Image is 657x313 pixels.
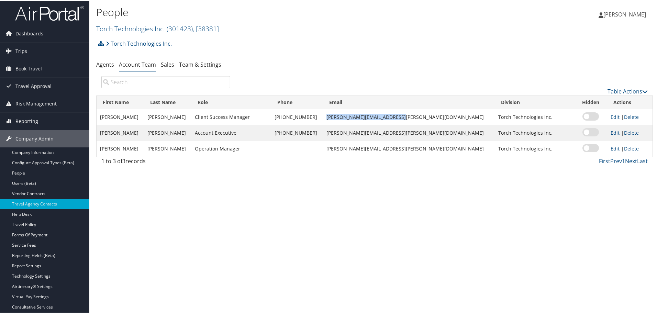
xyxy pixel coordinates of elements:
a: Delete [624,113,639,120]
td: [PERSON_NAME][EMAIL_ADDRESS][PERSON_NAME][DOMAIN_NAME] [323,124,495,140]
a: Torch Technologies Inc. [106,36,172,50]
span: , [ 38381 ] [193,23,219,33]
th: First Name: activate to sort column ascending [97,95,144,109]
td: [PHONE_NUMBER] [271,109,323,124]
a: Torch Technologies Inc. [96,23,219,33]
a: Account Team [119,60,156,68]
span: Company Admin [15,130,54,147]
td: [PERSON_NAME] [97,109,144,124]
span: Dashboards [15,24,43,42]
span: [PERSON_NAME] [603,10,646,18]
h1: People [96,4,467,19]
a: Sales [161,60,174,68]
td: [PERSON_NAME] [144,109,191,124]
td: [PHONE_NUMBER] [271,124,323,140]
th: Division: activate to sort column ascending [495,95,574,109]
th: Email: activate to sort column ascending [323,95,495,109]
td: Operation Manager [191,140,271,156]
a: [PERSON_NAME] [599,3,653,24]
td: | [607,109,653,124]
th: Actions [607,95,653,109]
td: Account Executive [191,124,271,140]
th: Hidden: activate to sort column ascending [574,95,607,109]
a: Next [625,157,637,164]
img: airportal-logo.png [15,4,84,21]
td: [PERSON_NAME] [144,124,191,140]
span: Reporting [15,112,38,129]
a: Delete [624,145,639,151]
a: Delete [624,129,639,135]
span: Travel Approval [15,77,52,94]
td: [PERSON_NAME] [144,140,191,156]
a: Agents [96,60,114,68]
input: Search [101,75,230,88]
th: Last Name: activate to sort column ascending [144,95,191,109]
span: Risk Management [15,94,57,112]
td: [PERSON_NAME] [97,124,144,140]
a: 1 [622,157,625,164]
a: Team & Settings [179,60,221,68]
td: Torch Technologies Inc. [495,109,574,124]
a: Last [637,157,648,164]
span: Book Travel [15,59,42,77]
div: 1 to 3 of records [101,156,230,168]
a: Edit [611,113,620,120]
td: [PERSON_NAME] [97,140,144,156]
td: | [607,140,653,156]
th: Phone [271,95,323,109]
td: Client Success Manager [191,109,271,124]
a: Prev [610,157,622,164]
a: Edit [611,145,620,151]
a: Edit [611,129,620,135]
span: Trips [15,42,27,59]
span: ( 301423 ) [167,23,193,33]
a: First [599,157,610,164]
span: 3 [122,157,125,164]
td: Torch Technologies Inc. [495,140,574,156]
a: Table Actions [608,87,648,94]
td: [PERSON_NAME][EMAIL_ADDRESS][PERSON_NAME][DOMAIN_NAME] [323,109,495,124]
th: Role: activate to sort column ascending [191,95,271,109]
td: | [607,124,653,140]
td: Torch Technologies Inc. [495,124,574,140]
td: [PERSON_NAME][EMAIL_ADDRESS][PERSON_NAME][DOMAIN_NAME] [323,140,495,156]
